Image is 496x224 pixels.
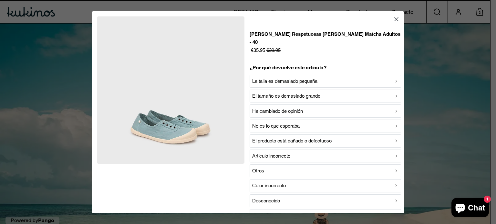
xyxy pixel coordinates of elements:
p: Artículo incorrecto [252,152,290,160]
p: [PERSON_NAME] Respetuosas [PERSON_NAME] Matcha Adultos - 40 [250,30,401,46]
p: El producto está dañado o defectuoso [252,137,332,145]
p: No es lo que esperaba [252,122,300,130]
button: Desconocido [250,194,401,207]
button: No es lo que esperaba [250,120,401,132]
p: La talla es demasiado pequeña [252,77,317,85]
p: €35.95 [250,46,401,54]
button: El tamaño es demasiado grande [250,90,401,102]
p: Color incorrecto [252,182,286,190]
button: Color incorrecto [250,179,401,192]
img: zapatillas-respetuosas-igor-lonas-matcha-kukinos-1.webp [97,16,244,163]
button: He cambiado de opinión [250,104,401,117]
p: El tamaño es demasiado grande [252,92,320,100]
p: No me gusta el estilo [252,212,296,219]
button: No me gusta el estilo [250,209,401,222]
p: He cambiado de opinión [252,107,303,115]
p: Desconocido [252,197,280,205]
p: Otros [252,167,264,175]
button: La talla es demasiado pequeña [250,74,401,87]
strike: €39.95 [266,47,281,53]
h2: ¿Por qué devuelve este artículo? [250,64,401,71]
inbox-online-store-chat: Chat de la tienda online Shopify [449,198,491,219]
button: Artículo incorrecto [250,149,401,162]
button: Otros [250,164,401,177]
button: El producto está dañado o defectuoso [250,134,401,147]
